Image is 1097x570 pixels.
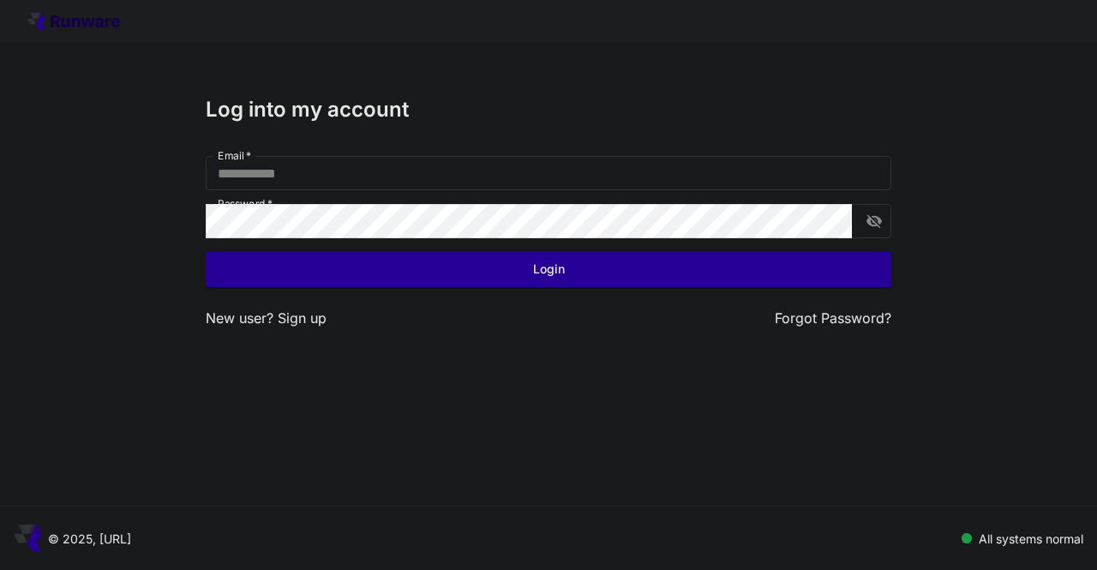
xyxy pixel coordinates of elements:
button: Forgot Password? [775,308,891,329]
label: Password [218,196,273,211]
label: Email [218,148,251,163]
button: Sign up [278,308,327,329]
button: toggle password visibility [859,206,890,237]
p: © 2025, [URL] [48,530,131,548]
p: All systems normal [979,530,1083,548]
p: New user? [206,308,327,329]
h3: Log into my account [206,98,891,122]
button: Login [206,252,891,287]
